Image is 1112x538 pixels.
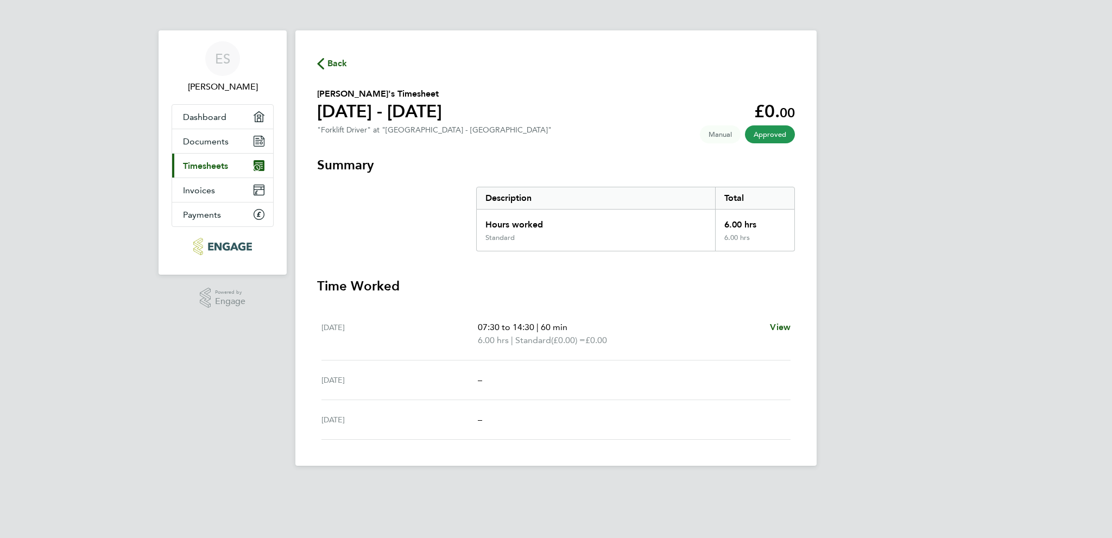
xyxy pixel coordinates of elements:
[317,56,347,70] button: Back
[215,52,230,66] span: ES
[317,125,552,135] div: "Forklift Driver" at "[GEOGRAPHIC_DATA] - [GEOGRAPHIC_DATA]"
[585,335,607,345] span: £0.00
[754,101,795,122] app-decimal: £0.
[541,322,567,332] span: 60 min
[321,413,478,426] div: [DATE]
[770,322,791,332] span: View
[183,210,221,220] span: Payments
[215,288,245,297] span: Powered by
[200,288,246,308] a: Powered byEngage
[477,210,715,233] div: Hours worked
[172,202,273,226] a: Payments
[700,125,741,143] span: This timesheet was manually created.
[715,210,794,233] div: 6.00 hrs
[172,41,274,93] a: ES[PERSON_NAME]
[715,187,794,209] div: Total
[172,105,273,129] a: Dashboard
[476,187,795,251] div: Summary
[780,105,795,121] span: 00
[172,238,274,255] a: Go to home page
[183,112,226,122] span: Dashboard
[515,334,551,347] span: Standard
[172,178,273,202] a: Invoices
[745,125,795,143] span: This timesheet has been approved.
[770,321,791,334] a: View
[193,238,251,255] img: protechltd-logo-retina.png
[715,233,794,251] div: 6.00 hrs
[159,30,287,275] nav: Main navigation
[478,335,509,345] span: 6.00 hrs
[183,136,229,147] span: Documents
[317,87,442,100] h2: [PERSON_NAME]'s Timesheet
[477,187,715,209] div: Description
[485,233,515,242] div: Standard
[172,154,273,178] a: Timesheets
[317,156,795,174] h3: Summary
[172,80,274,93] span: Eduard Suruceanu
[327,57,347,70] span: Back
[478,414,482,425] span: –
[183,161,228,171] span: Timesheets
[172,129,273,153] a: Documents
[183,185,215,195] span: Invoices
[215,297,245,306] span: Engage
[551,335,585,345] span: (£0.00) =
[317,100,442,122] h1: [DATE] - [DATE]
[536,322,539,332] span: |
[478,322,534,332] span: 07:30 to 14:30
[511,335,513,345] span: |
[478,375,482,385] span: –
[321,321,478,347] div: [DATE]
[317,277,795,295] h3: Time Worked
[321,374,478,387] div: [DATE]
